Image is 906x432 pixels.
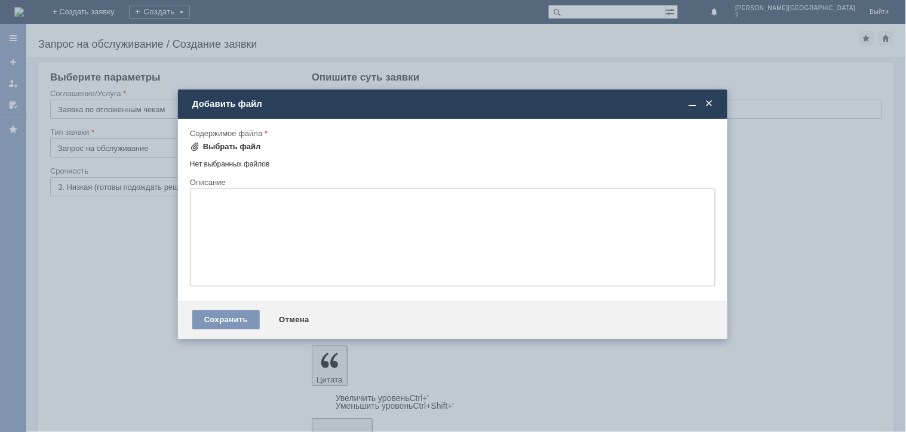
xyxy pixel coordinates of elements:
[203,142,261,152] div: Выбрать файл
[190,178,713,186] div: Описание
[190,129,713,137] div: Содержимое файла
[687,98,699,109] span: Свернуть (Ctrl + M)
[192,98,715,109] div: Добавить файл
[704,98,715,109] span: Закрыть
[190,155,715,169] div: Нет выбранных файлов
